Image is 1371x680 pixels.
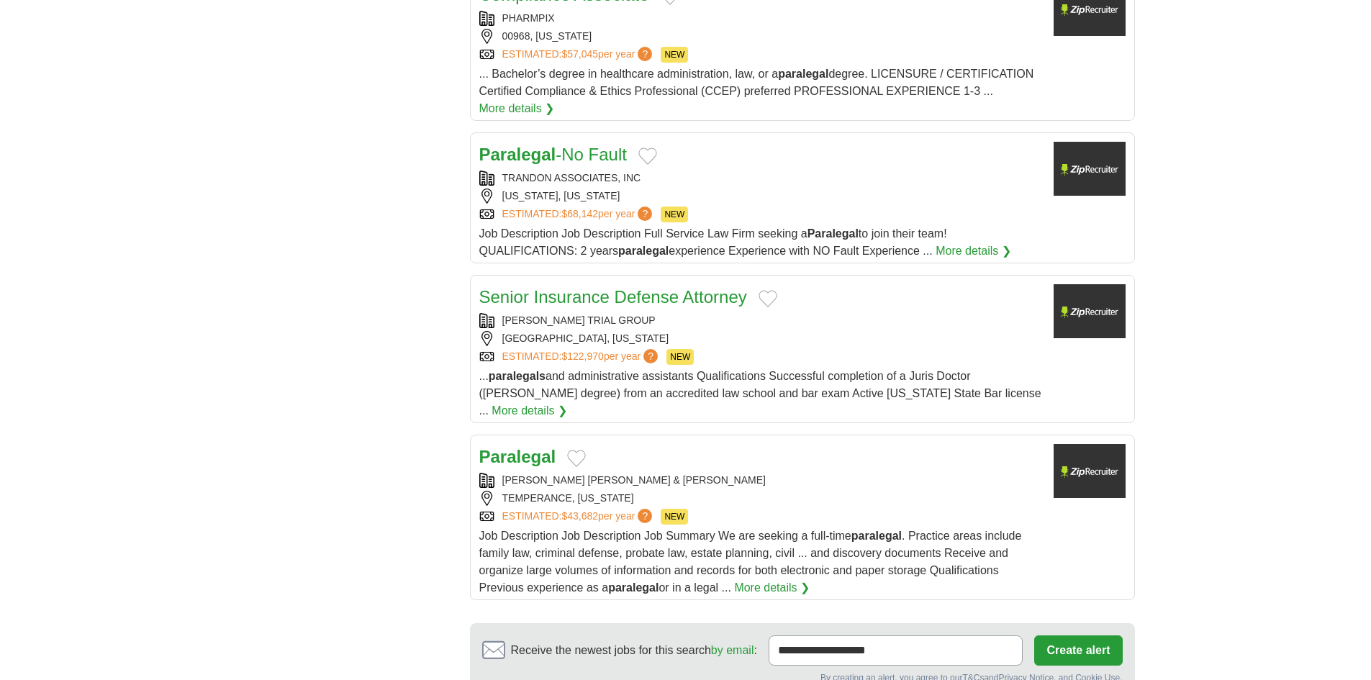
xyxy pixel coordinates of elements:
a: by email [711,644,754,656]
a: ESTIMATED:$57,045per year? [502,47,656,63]
div: [GEOGRAPHIC_DATA], [US_STATE] [479,331,1042,346]
span: $122,970 [561,350,603,362]
strong: Paralegal [479,145,556,164]
strong: paralegal [851,530,902,542]
div: TEMPERANCE, [US_STATE] [479,491,1042,506]
img: Company logo [1054,444,1126,498]
strong: paralegal [618,245,669,257]
a: ESTIMATED:$122,970per year? [502,349,661,365]
strong: Paralegal [807,227,859,240]
span: NEW [661,509,688,525]
span: NEW [661,207,688,222]
img: Company logo [1054,142,1126,196]
a: Paralegal [479,447,556,466]
a: More details ❯ [734,579,810,597]
button: Add to favorite jobs [638,148,657,165]
div: [US_STATE], [US_STATE] [479,189,1042,204]
span: ? [638,509,652,523]
span: ? [643,349,658,363]
button: Add to favorite jobs [759,290,777,307]
span: $68,142 [561,208,598,219]
span: Job Description Job Description Job Summary We are seeking a full-time . Practice areas include f... [479,530,1022,594]
div: 00968, [US_STATE] [479,29,1042,44]
a: More details ❯ [492,402,567,420]
img: Company logo [1054,284,1126,338]
span: ? [638,47,652,61]
span: ... and administrative assistants Qualifications Successful completion of a Juris Doctor ([PERSON... [479,370,1041,417]
a: ESTIMATED:$43,682per year? [502,509,656,525]
div: PHARMPIX [479,11,1042,26]
a: Senior Insurance Defense Attorney [479,287,747,307]
a: More details ❯ [479,100,555,117]
div: TRANDON ASSOCIATES, INC [479,171,1042,186]
div: [PERSON_NAME] TRIAL GROUP [479,313,1042,328]
a: Paralegal-No Fault [479,145,627,164]
strong: paralegal [608,581,659,594]
span: NEW [661,47,688,63]
span: ... Bachelor’s degree in healthcare administration, law, or a degree. LICENSURE / CERTIFICATION C... [479,68,1034,97]
button: Create alert [1034,635,1122,666]
button: Add to favorite jobs [567,450,586,467]
span: $43,682 [561,510,598,522]
a: More details ❯ [936,242,1011,260]
span: Job Description Job Description Full Service Law Firm seeking a to join their team! QUALIFICATION... [479,227,947,257]
strong: paralegals [489,370,546,382]
a: ESTIMATED:$68,142per year? [502,207,656,222]
div: [PERSON_NAME] [PERSON_NAME] & [PERSON_NAME] [479,473,1042,488]
strong: paralegal [778,68,828,80]
span: NEW [666,349,694,365]
span: ? [638,207,652,221]
span: Receive the newest jobs for this search : [511,642,757,659]
span: $57,045 [561,48,598,60]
